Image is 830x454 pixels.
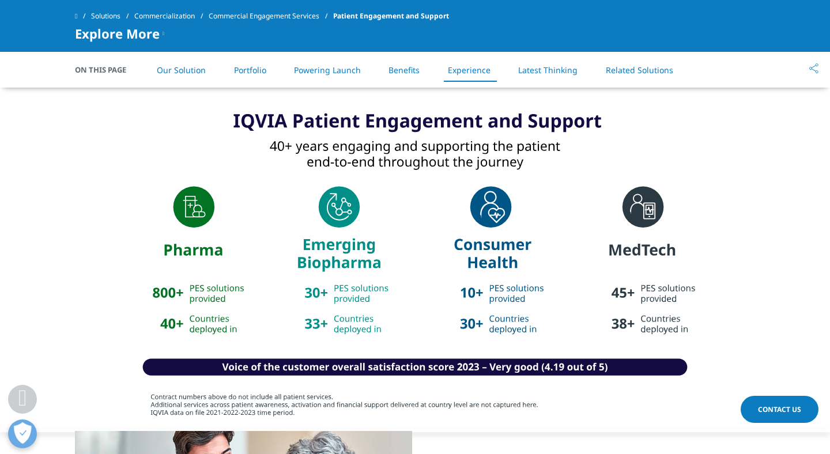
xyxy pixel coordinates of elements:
a: Portfolio [234,65,266,75]
span: Contact Us [758,404,801,414]
a: Commercialization [134,6,209,27]
a: Commercial Engagement Services [209,6,333,27]
a: Benefits [388,65,420,75]
a: Experience [448,65,491,75]
a: Our Solution [157,65,206,75]
a: Contact Us [741,396,818,423]
a: Powering Launch [294,65,361,75]
span: Patient Engagement and Support [333,6,449,27]
span: On This Page [75,64,138,75]
a: Solutions [91,6,134,27]
a: Latest Thinking [518,65,578,75]
span: Explore More [75,27,160,40]
button: Open Preferences [8,419,37,448]
a: Related Solutions [606,65,673,75]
